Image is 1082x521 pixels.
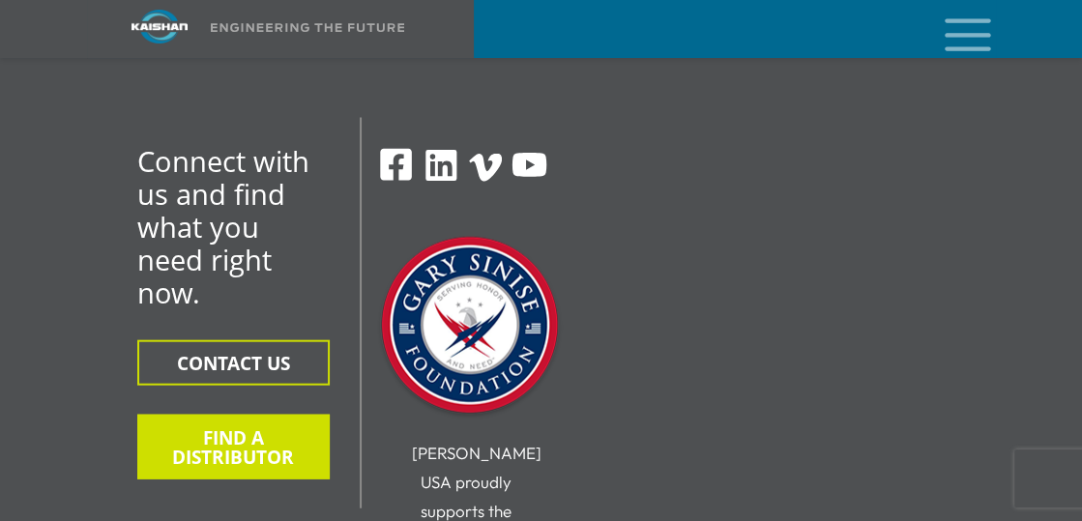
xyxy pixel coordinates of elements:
[469,154,502,182] img: Vimeo
[87,10,232,43] img: kaishan logo
[378,147,414,183] img: Facebook
[423,147,460,185] img: Linkedin
[211,23,404,32] img: Engineering the future
[137,340,330,386] button: CONTACT US
[373,231,567,424] img: Gary Sinise Foundation
[137,415,330,479] button: FIND A DISTRIBUTOR
[937,13,970,45] a: mobile menu
[137,142,309,311] span: Connect with us and find what you need right now.
[511,147,548,185] img: Youtube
